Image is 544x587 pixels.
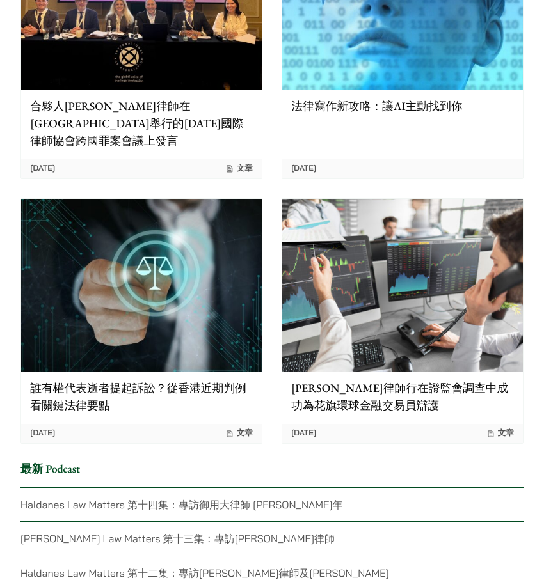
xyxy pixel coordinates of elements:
[291,428,316,439] time: [DATE]
[20,567,389,579] a: Haldanes Law Matters 第十二集：專訪[PERSON_NAME]律師及[PERSON_NAME]
[30,428,55,439] time: [DATE]
[30,98,252,150] p: 合夥人[PERSON_NAME]律師在[GEOGRAPHIC_DATA]舉行的[DATE]國際律師協會跨國罪案會議上發言
[291,164,316,174] time: [DATE]
[20,462,524,476] h3: 最新 Podcast
[20,498,343,511] a: Haldanes Law Matters 第十四集：專訪御用大律師 [PERSON_NAME]年
[20,532,335,545] a: [PERSON_NAME] Law Matters 第十三集：專訪[PERSON_NAME]律師
[30,164,55,174] time: [DATE]
[30,380,252,414] p: 誰有權代表逝者提起訴訟？從香港近期判例看關鍵法律要點
[225,164,253,174] span: 文章
[291,380,513,414] p: [PERSON_NAME]律師行在證監會調查中成功為花旗環球金融交易員辯護
[225,428,253,439] span: 文章
[486,428,514,439] span: 文章
[282,198,524,444] a: [PERSON_NAME]律師行在證監會調查中成功為花旗環球金融交易員辯護 [DATE] 文章
[20,198,262,444] a: 誰有權代表逝者提起訴訟？從香港近期判例看關鍵法律要點 [DATE] 文章
[291,98,513,116] p: 法律寫作新攻略：讓AI主動找到你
